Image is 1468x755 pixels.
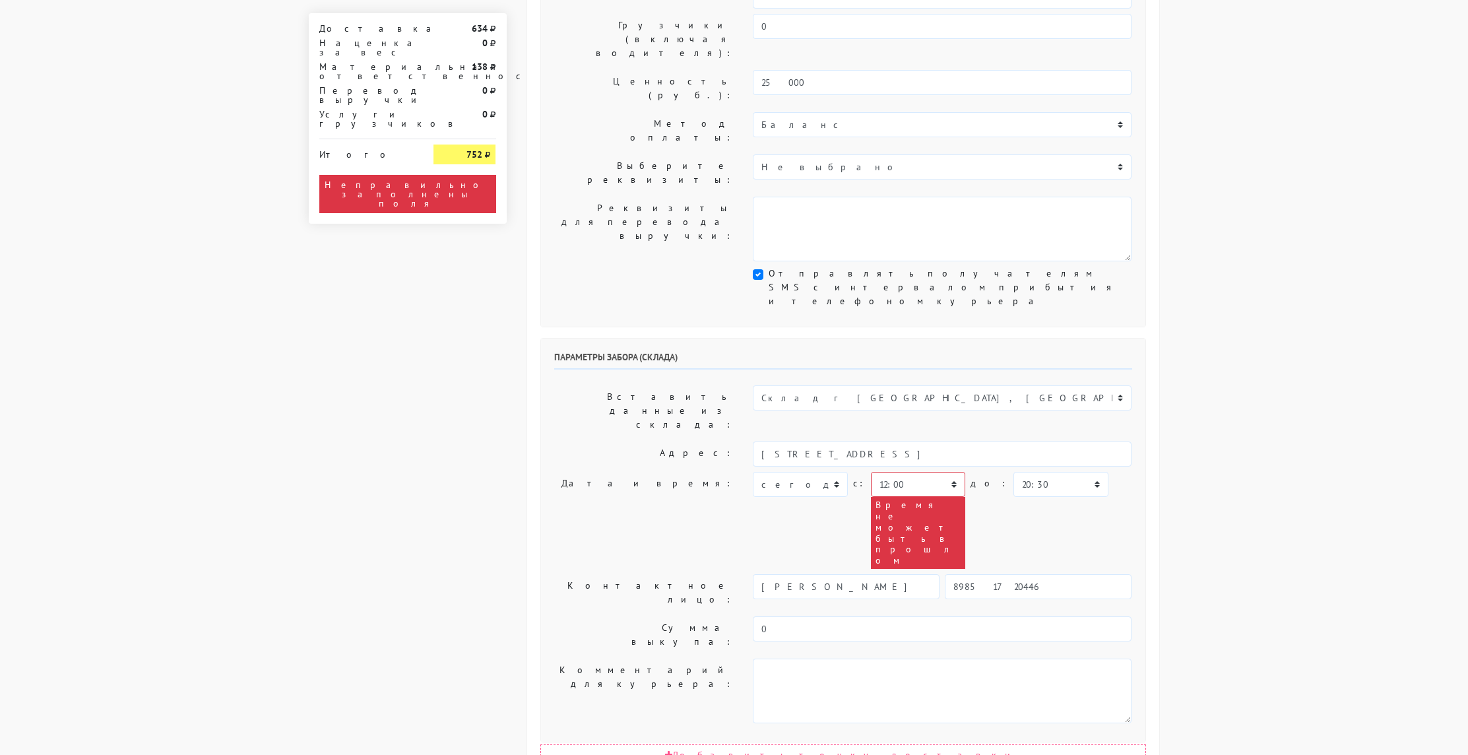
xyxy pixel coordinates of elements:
label: Вставить данные из склада: [544,385,744,436]
label: Отправлять получателям SMS с интервалом прибытия и телефоном курьера [769,267,1132,308]
input: Имя [753,574,940,599]
div: Время не может быть в прошлом [871,497,965,569]
div: Материальная ответственность [309,62,424,81]
label: Метод оплаты: [544,112,744,149]
label: Реквизиты для перевода выручки: [544,197,744,261]
div: Наценка за вес [309,38,424,57]
div: Итого [319,145,414,159]
label: Выберите реквизиты: [544,154,744,191]
div: Неправильно заполнены поля [319,175,496,213]
strong: 0 [482,84,488,96]
h6: Параметры забора (склада) [554,352,1132,370]
label: Сумма выкупа: [544,616,744,653]
div: Услуги грузчиков [309,110,424,128]
label: Контактное лицо: [544,574,744,611]
label: Грузчики (включая водителя): [544,14,744,65]
label: Дата и время: [544,472,744,569]
label: c: [853,472,866,495]
strong: 634 [472,22,488,34]
strong: 0 [482,37,488,49]
strong: 752 [466,148,482,160]
label: Ценность (руб.): [544,70,744,107]
strong: 0 [482,108,488,120]
label: до: [971,472,1008,495]
div: Доставка [309,24,424,33]
label: Комментарий для курьера: [544,659,744,723]
div: Перевод выручки [309,86,424,104]
label: Адрес: [544,442,744,467]
strong: 138 [472,61,488,73]
input: Телефон [945,574,1132,599]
